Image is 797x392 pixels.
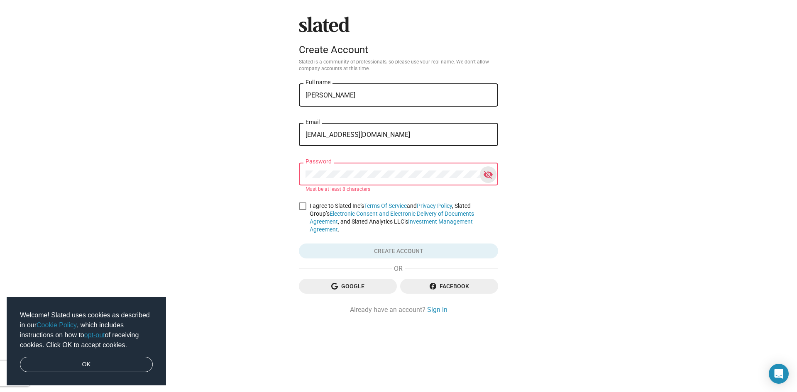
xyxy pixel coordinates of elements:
[417,202,452,209] a: Privacy Policy
[299,44,498,56] div: Create Account
[364,202,407,209] a: Terms Of Service
[310,202,498,234] span: I agree to Slated Inc’s and , Slated Group’s , and Slated Analytics LLC’s .
[299,305,498,314] div: Already have an account?
[37,321,77,329] a: Cookie Policy
[483,168,493,181] mat-icon: visibility_off
[299,59,498,72] p: Slated is a community of professionals, so please use your real name. We don’t allow company acco...
[306,186,491,193] mat-error: Must be at least 8 characters
[84,331,105,338] a: opt-out
[407,279,491,294] span: Facebook
[480,166,496,183] button: Show password
[306,279,390,294] span: Google
[20,310,153,350] span: Welcome! Slated uses cookies as described in our , which includes instructions on how to of recei...
[427,305,447,314] a: Sign in
[310,210,474,225] a: Electronic Consent and Electronic Delivery of Documents Agreement
[400,279,498,294] button: Facebook
[769,364,789,384] div: Open Intercom Messenger
[299,17,498,59] sl-branding: Create Account
[20,357,153,373] a: dismiss cookie message
[7,297,166,386] div: cookieconsent
[299,279,397,294] button: Google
